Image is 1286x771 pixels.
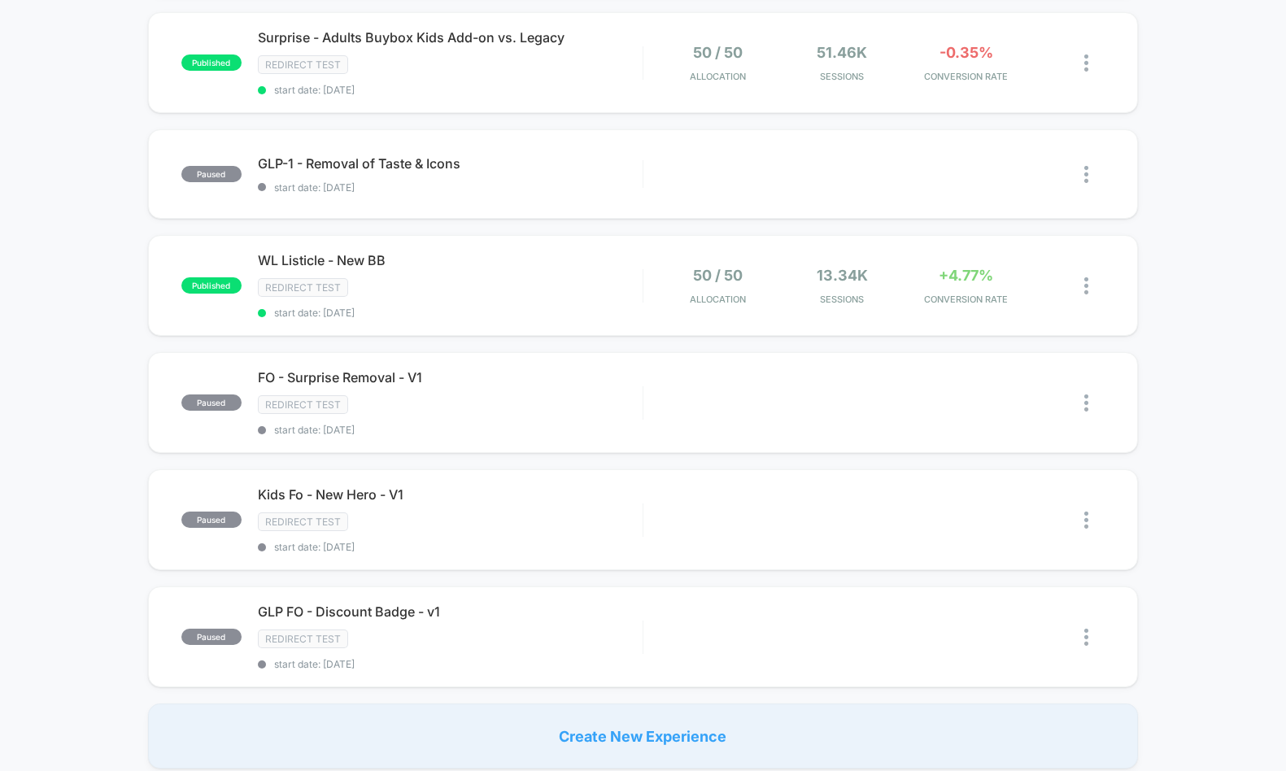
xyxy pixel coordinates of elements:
[939,267,993,284] span: +4.77%
[693,44,743,61] span: 50 / 50
[690,294,746,305] span: Allocation
[817,44,867,61] span: 51.46k
[258,658,643,670] span: start date: [DATE]
[258,629,348,648] span: Redirect Test
[181,54,242,71] span: published
[1084,166,1088,183] img: close
[148,703,1138,769] div: Create New Experience
[908,294,1024,305] span: CONVERSION RATE
[181,394,242,411] span: paused
[181,512,242,528] span: paused
[817,267,868,284] span: 13.34k
[258,541,643,553] span: start date: [DATE]
[258,512,348,531] span: Redirect Test
[1084,512,1088,529] img: close
[908,71,1024,82] span: CONVERSION RATE
[258,55,348,74] span: Redirect Test
[258,395,348,414] span: Redirect Test
[1084,277,1088,294] img: close
[784,294,900,305] span: Sessions
[258,252,643,268] span: WL Listicle - New BB
[690,71,746,82] span: Allocation
[181,166,242,182] span: paused
[258,603,643,620] span: GLP FO - Discount Badge - v1
[258,181,643,194] span: start date: [DATE]
[258,486,643,503] span: Kids Fo - New Hero - V1
[784,71,900,82] span: Sessions
[258,29,643,46] span: Surprise - Adults Buybox Kids Add-on vs. Legacy
[181,629,242,645] span: paused
[1084,54,1088,72] img: close
[693,267,743,284] span: 50 / 50
[258,369,643,385] span: FO - Surprise Removal - V1
[258,424,643,436] span: start date: [DATE]
[181,277,242,294] span: published
[258,307,643,319] span: start date: [DATE]
[1084,629,1088,646] img: close
[939,44,993,61] span: -0.35%
[258,278,348,297] span: Redirect Test
[258,155,643,172] span: GLP-1 - Removal of Taste & Icons
[258,84,643,96] span: start date: [DATE]
[1084,394,1088,412] img: close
